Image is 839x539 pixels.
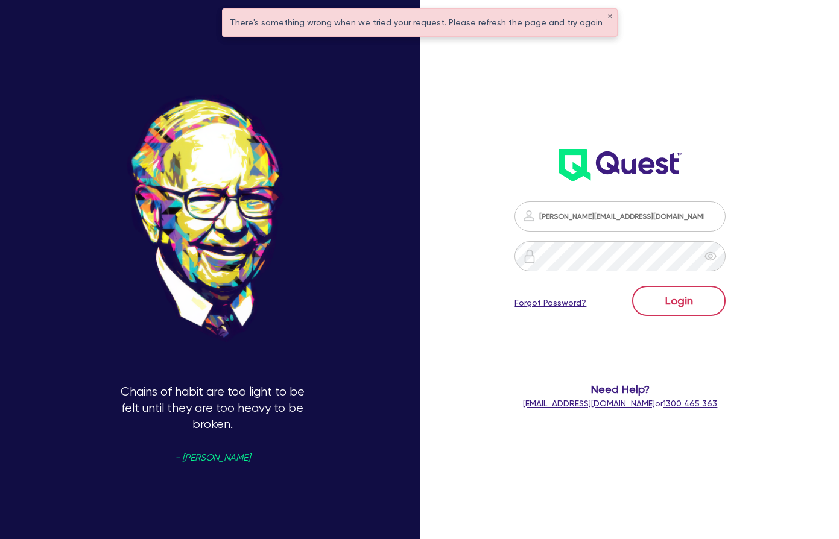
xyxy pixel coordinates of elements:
span: Need Help? [513,381,727,397]
span: eye [704,250,717,262]
img: icon-password [522,249,537,263]
span: or [523,399,717,408]
span: - [PERSON_NAME] [175,453,250,462]
a: [EMAIL_ADDRESS][DOMAIN_NAME] [523,399,655,408]
img: wH2k97JdezQIQAAAABJRU5ErkJggg== [559,149,682,181]
button: Login [632,286,726,316]
button: ✕ [607,14,612,20]
tcxspan: Call 1300 465 363 via 3CX [663,399,717,408]
input: Email address [514,201,726,232]
img: icon-password [522,209,536,223]
div: There's something wrong when we tried your request. Please refresh the page and try again [223,9,617,36]
a: Forgot Password? [514,297,586,309]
